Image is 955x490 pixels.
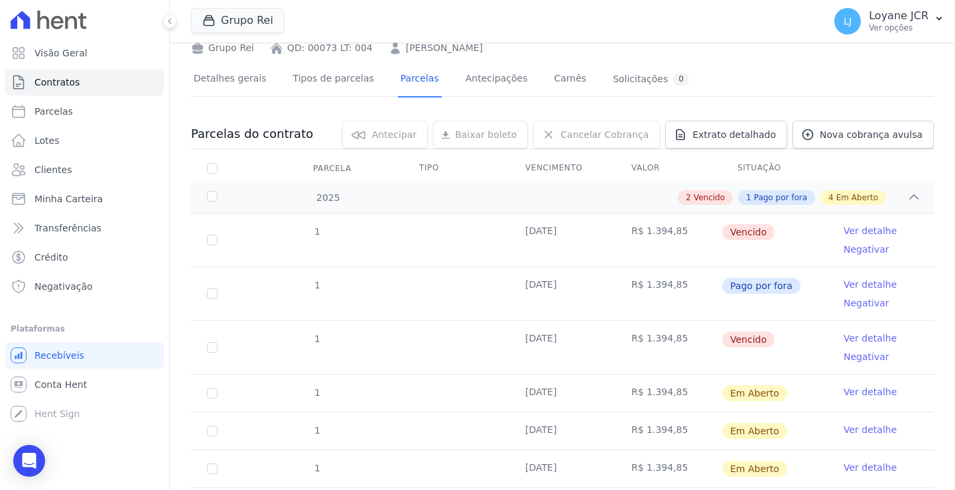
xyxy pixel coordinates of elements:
[313,334,320,344] span: 1
[844,351,889,362] a: Negativar
[613,73,689,86] div: Solicitações
[34,134,60,147] span: Lotes
[509,214,615,267] td: [DATE]
[5,98,164,125] a: Parcelas
[722,423,787,439] span: Em Aberto
[844,423,897,436] a: Ver detalhe
[290,62,377,97] a: Tipos de parcelas
[313,387,320,398] span: 1
[5,40,164,66] a: Visão Geral
[722,224,775,240] span: Vencido
[722,385,787,401] span: Em Aberto
[34,192,103,206] span: Minha Carteira
[694,192,725,204] span: Vencido
[509,154,615,182] th: Vencimento
[5,215,164,241] a: Transferências
[207,342,218,353] input: default
[824,3,955,40] button: LJ Loyane JCR Ver opções
[5,342,164,369] a: Recebíveis
[722,154,828,182] th: Situação
[836,192,878,204] span: Em Aberto
[207,388,218,398] input: default
[5,371,164,398] a: Conta Hent
[509,267,615,320] td: [DATE]
[844,244,889,255] a: Negativar
[869,9,928,23] p: Loyane JCR
[287,41,373,55] a: QD: 00073 LT: 004
[828,192,834,204] span: 4
[297,155,367,182] div: Parcela
[844,17,852,26] span: LJ
[34,251,68,264] span: Crédito
[13,445,45,477] div: Open Intercom Messenger
[844,224,897,237] a: Ver detalhe
[406,41,483,55] a: [PERSON_NAME]
[313,280,320,290] span: 1
[34,378,87,391] span: Conta Hent
[793,121,934,149] a: Nova cobrança avulsa
[191,126,313,142] h3: Parcelas do contrato
[34,163,72,176] span: Clientes
[313,425,320,436] span: 1
[509,321,615,374] td: [DATE]
[615,375,722,412] td: R$ 1.394,85
[207,288,218,299] input: Só é possível selecionar pagamentos em aberto
[5,273,164,300] a: Negativação
[844,298,889,308] a: Negativar
[5,186,164,212] a: Minha Carteira
[844,278,897,291] a: Ver detalhe
[754,192,807,204] span: Pago por fora
[551,62,589,97] a: Carnês
[615,214,722,267] td: R$ 1.394,85
[722,332,775,347] span: Vencido
[34,46,88,60] span: Visão Geral
[509,412,615,450] td: [DATE]
[5,69,164,95] a: Contratos
[509,450,615,487] td: [DATE]
[463,62,531,97] a: Antecipações
[615,267,722,320] td: R$ 1.394,85
[615,154,722,182] th: Valor
[509,375,615,412] td: [DATE]
[34,105,73,118] span: Parcelas
[722,461,787,477] span: Em Aberto
[34,221,101,235] span: Transferências
[844,332,897,345] a: Ver detalhe
[34,280,93,293] span: Negativação
[191,41,254,55] div: Grupo Rei
[313,226,320,237] span: 1
[746,192,751,204] span: 1
[5,244,164,271] a: Crédito
[191,62,269,97] a: Detalhes gerais
[686,192,691,204] span: 2
[5,127,164,154] a: Lotes
[869,23,928,33] p: Ver opções
[403,154,509,182] th: Tipo
[844,385,897,398] a: Ver detalhe
[5,156,164,183] a: Clientes
[722,278,800,294] span: Pago por fora
[615,450,722,487] td: R$ 1.394,85
[207,463,218,474] input: default
[610,62,692,97] a: Solicitações0
[844,461,897,474] a: Ver detalhe
[692,128,776,141] span: Extrato detalhado
[615,412,722,450] td: R$ 1.394,85
[207,235,218,245] input: default
[398,62,442,97] a: Parcelas
[207,426,218,436] input: default
[673,73,689,86] div: 0
[820,128,923,141] span: Nova cobrança avulsa
[313,463,320,473] span: 1
[34,349,84,362] span: Recebíveis
[191,8,285,33] button: Grupo Rei
[34,76,80,89] span: Contratos
[665,121,787,149] a: Extrato detalhado
[615,321,722,374] td: R$ 1.394,85
[11,321,159,337] div: Plataformas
